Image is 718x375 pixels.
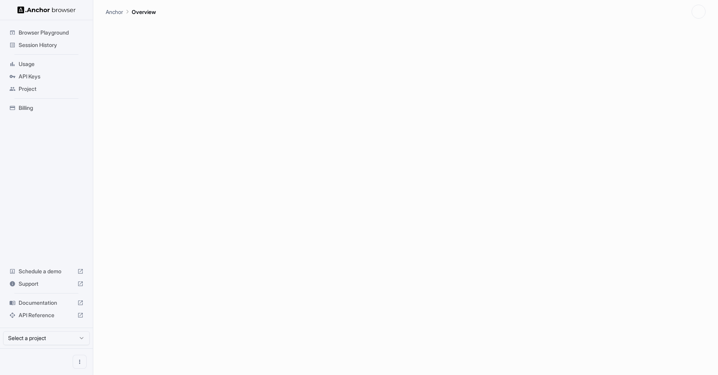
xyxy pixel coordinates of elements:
div: Session History [6,39,87,51]
div: Project [6,83,87,95]
div: Usage [6,58,87,70]
nav: breadcrumb [106,7,156,16]
div: Schedule a demo [6,265,87,278]
span: API Reference [19,311,74,319]
div: API Keys [6,70,87,83]
span: Support [19,280,74,288]
span: Usage [19,60,84,68]
span: Browser Playground [19,29,84,36]
span: API Keys [19,73,84,80]
div: Support [6,278,87,290]
div: Browser Playground [6,26,87,39]
span: Session History [19,41,84,49]
img: Anchor Logo [17,6,76,14]
p: Overview [132,8,156,16]
span: Project [19,85,84,93]
p: Anchor [106,8,123,16]
div: API Reference [6,309,87,321]
div: Documentation [6,297,87,309]
span: Billing [19,104,84,112]
span: Schedule a demo [19,267,74,275]
div: Billing [6,102,87,114]
span: Documentation [19,299,74,307]
button: Open menu [73,355,87,369]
